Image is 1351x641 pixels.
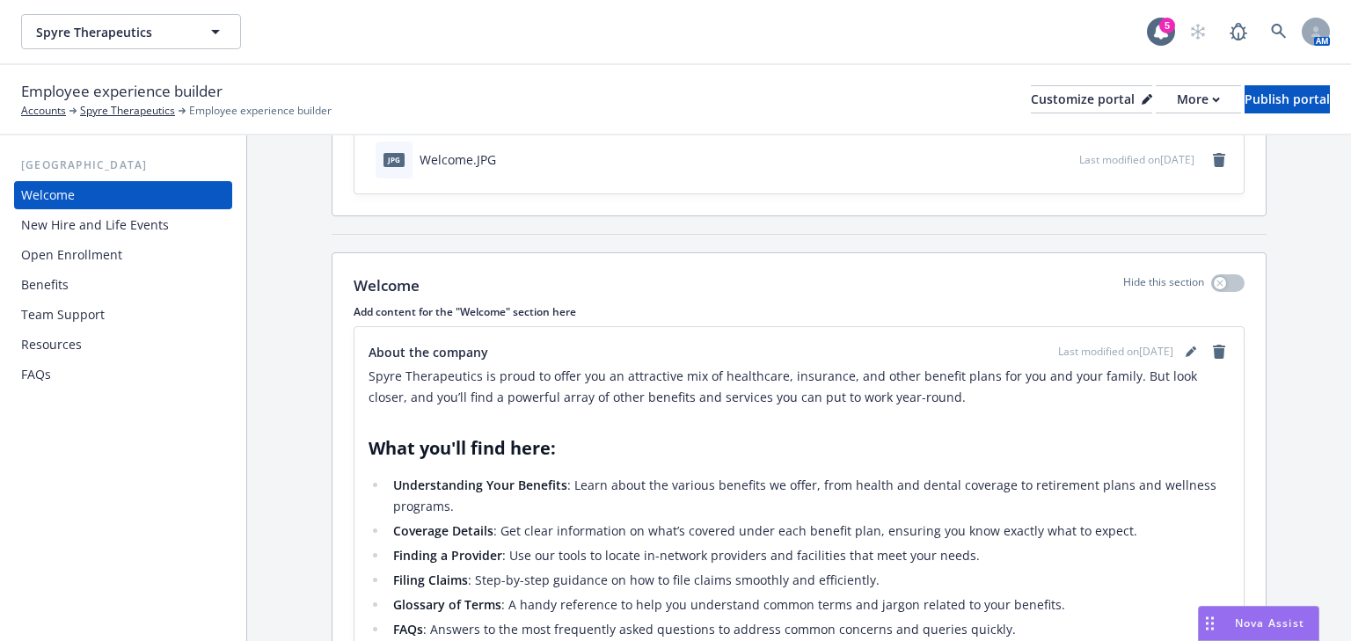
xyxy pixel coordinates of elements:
[14,211,232,239] a: New Hire and Life Events
[21,14,241,49] button: Spyre Therapeutics
[21,241,122,269] div: Open Enrollment
[1156,85,1241,113] button: More
[14,181,232,209] a: Welcome
[189,103,332,119] span: Employee experience builder
[21,80,223,103] span: Employee experience builder
[393,572,468,588] strong: Filing Claims
[1209,149,1230,171] a: remove
[388,594,1230,616] li: : A handy reference to help you understand common terms and jargon related to your benefits.
[369,436,1230,461] h2: What you'll find here:
[14,241,232,269] a: Open Enrollment
[1235,616,1304,630] span: Nova Assist
[21,271,69,299] div: Benefits
[1180,341,1201,362] a: editPencil
[1056,150,1072,169] button: preview file
[21,103,66,119] a: Accounts
[14,301,232,329] a: Team Support
[393,477,567,493] strong: Understanding Your Benefits
[14,271,232,299] a: Benefits
[1058,344,1173,360] span: Last modified on [DATE]
[388,475,1230,517] li: : Learn about the various benefits we offer, from health and dental coverage to retirement plans ...
[21,361,51,389] div: FAQs
[1198,606,1319,641] button: Nova Assist
[388,570,1230,591] li: : Step-by-step guidance on how to file claims smoothly and efficiently.
[1028,150,1042,169] button: download file
[420,150,496,169] div: Welcome.JPG
[388,521,1230,542] li: : Get clear information on what’s covered under each benefit plan, ensuring you know exactly what...
[1221,14,1256,49] a: Report a Bug
[393,596,501,613] strong: Glossary of Terms
[80,103,175,119] a: Spyre Therapeutics
[393,522,493,539] strong: Coverage Details
[393,621,423,637] strong: FAQs
[354,304,1245,319] p: Add content for the "Welcome" section here
[21,301,105,329] div: Team Support
[383,153,405,166] span: JPG
[14,157,232,174] div: [GEOGRAPHIC_DATA]
[21,211,169,239] div: New Hire and Life Events
[1180,14,1216,49] a: Start snowing
[1245,86,1330,113] div: Publish portal
[1199,607,1221,640] div: Drag to move
[1159,18,1175,33] div: 5
[1031,86,1152,113] div: Customize portal
[21,331,82,359] div: Resources
[388,545,1230,566] li: : Use our tools to locate in-network providers and facilities that meet your needs.
[393,547,502,564] strong: Finding a Provider
[1079,152,1194,167] span: Last modified on [DATE]
[14,361,232,389] a: FAQs
[1123,274,1204,297] p: Hide this section
[369,343,488,361] span: About the company
[36,23,188,41] span: Spyre Therapeutics
[354,274,420,297] p: Welcome
[369,366,1230,408] p: Spyre Therapeutics is proud to offer you an attractive mix of healthcare, insurance, and other be...
[1245,85,1330,113] button: Publish portal
[388,619,1230,640] li: : Answers to the most frequently asked questions to address common concerns and queries quickly.
[1031,85,1152,113] button: Customize portal
[1177,86,1220,113] div: More
[14,331,232,359] a: Resources
[21,181,75,209] div: Welcome
[1209,341,1230,362] a: remove
[1261,14,1296,49] a: Search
